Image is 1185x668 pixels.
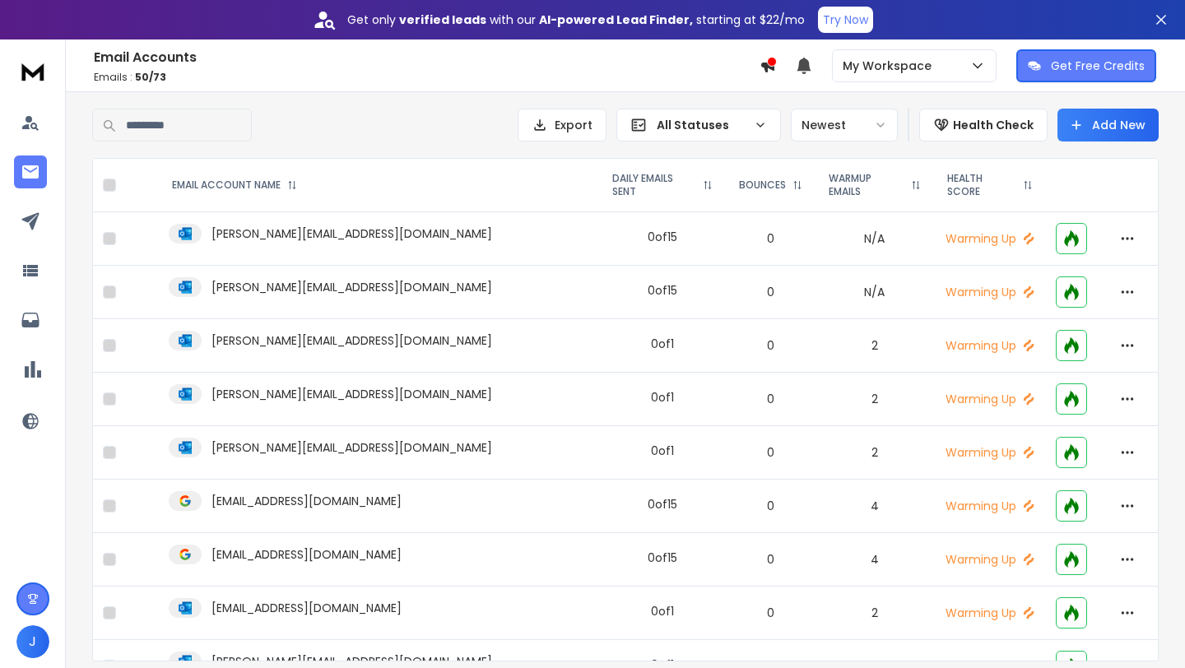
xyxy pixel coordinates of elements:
[1051,58,1145,74] p: Get Free Credits
[135,70,166,84] span: 50 / 73
[651,603,674,619] div: 0 of 1
[944,391,1036,407] p: Warming Up
[736,391,806,407] p: 0
[919,109,1048,141] button: Health Check
[518,109,606,141] button: Export
[1057,109,1159,141] button: Add New
[651,336,674,352] div: 0 of 1
[651,443,674,459] div: 0 of 1
[944,284,1036,300] p: Warming Up
[211,386,492,402] p: [PERSON_NAME][EMAIL_ADDRESS][DOMAIN_NAME]
[736,337,806,354] p: 0
[736,498,806,514] p: 0
[211,332,492,349] p: [PERSON_NAME][EMAIL_ADDRESS][DOMAIN_NAME]
[736,605,806,621] p: 0
[816,319,934,373] td: 2
[347,12,805,28] p: Get only with our starting at $22/mo
[211,225,492,242] p: [PERSON_NAME][EMAIL_ADDRESS][DOMAIN_NAME]
[843,58,938,74] p: My Workspace
[211,279,492,295] p: [PERSON_NAME][EMAIL_ADDRESS][DOMAIN_NAME]
[736,230,806,247] p: 0
[211,600,402,616] p: [EMAIL_ADDRESS][DOMAIN_NAME]
[944,498,1036,514] p: Warming Up
[953,117,1034,133] p: Health Check
[944,444,1036,461] p: Warming Up
[1016,49,1156,82] button: Get Free Credits
[648,496,677,513] div: 0 of 15
[648,229,677,245] div: 0 of 15
[816,480,934,533] td: 4
[657,117,747,133] p: All Statuses
[648,282,677,299] div: 0 of 15
[829,172,904,198] p: WARMUP EMAILS
[816,587,934,640] td: 2
[211,493,402,509] p: [EMAIL_ADDRESS][DOMAIN_NAME]
[612,172,696,198] p: DAILY EMAILS SENT
[944,605,1036,621] p: Warming Up
[736,551,806,568] p: 0
[816,212,934,266] td: N/A
[944,551,1036,568] p: Warming Up
[648,550,677,566] div: 0 of 15
[211,546,402,563] p: [EMAIL_ADDRESS][DOMAIN_NAME]
[816,373,934,426] td: 2
[791,109,898,141] button: Newest
[818,7,873,33] button: Try Now
[944,337,1036,354] p: Warming Up
[172,179,297,192] div: EMAIL ACCOUNT NAME
[651,389,674,406] div: 0 of 1
[539,12,693,28] strong: AI-powered Lead Finder,
[94,71,760,84] p: Emails :
[399,12,486,28] strong: verified leads
[816,426,934,480] td: 2
[947,172,1016,198] p: HEALTH SCORE
[944,230,1036,247] p: Warming Up
[823,12,868,28] p: Try Now
[16,56,49,86] img: logo
[736,284,806,300] p: 0
[211,439,492,456] p: [PERSON_NAME][EMAIL_ADDRESS][DOMAIN_NAME]
[16,625,49,658] button: J
[94,48,760,67] h1: Email Accounts
[816,266,934,319] td: N/A
[739,179,786,192] p: BOUNCES
[816,533,934,587] td: 4
[736,444,806,461] p: 0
